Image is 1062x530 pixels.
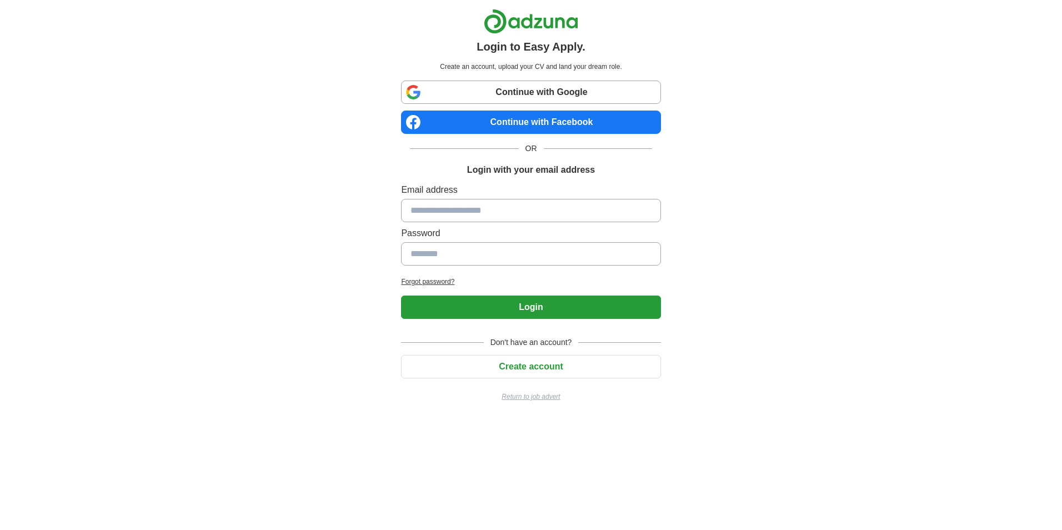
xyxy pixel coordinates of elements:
[484,337,579,348] span: Don't have an account?
[467,163,595,177] h1: Login with your email address
[519,143,544,154] span: OR
[403,62,658,72] p: Create an account, upload your CV and land your dream role.
[477,38,585,55] h1: Login to Easy Apply.
[401,392,660,402] a: Return to job advert
[401,362,660,371] a: Create account
[401,81,660,104] a: Continue with Google
[401,277,660,287] a: Forgot password?
[401,227,660,240] label: Password
[401,355,660,378] button: Create account
[401,111,660,134] a: Continue with Facebook
[401,183,660,197] label: Email address
[484,9,578,34] img: Adzuna logo
[401,296,660,319] button: Login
